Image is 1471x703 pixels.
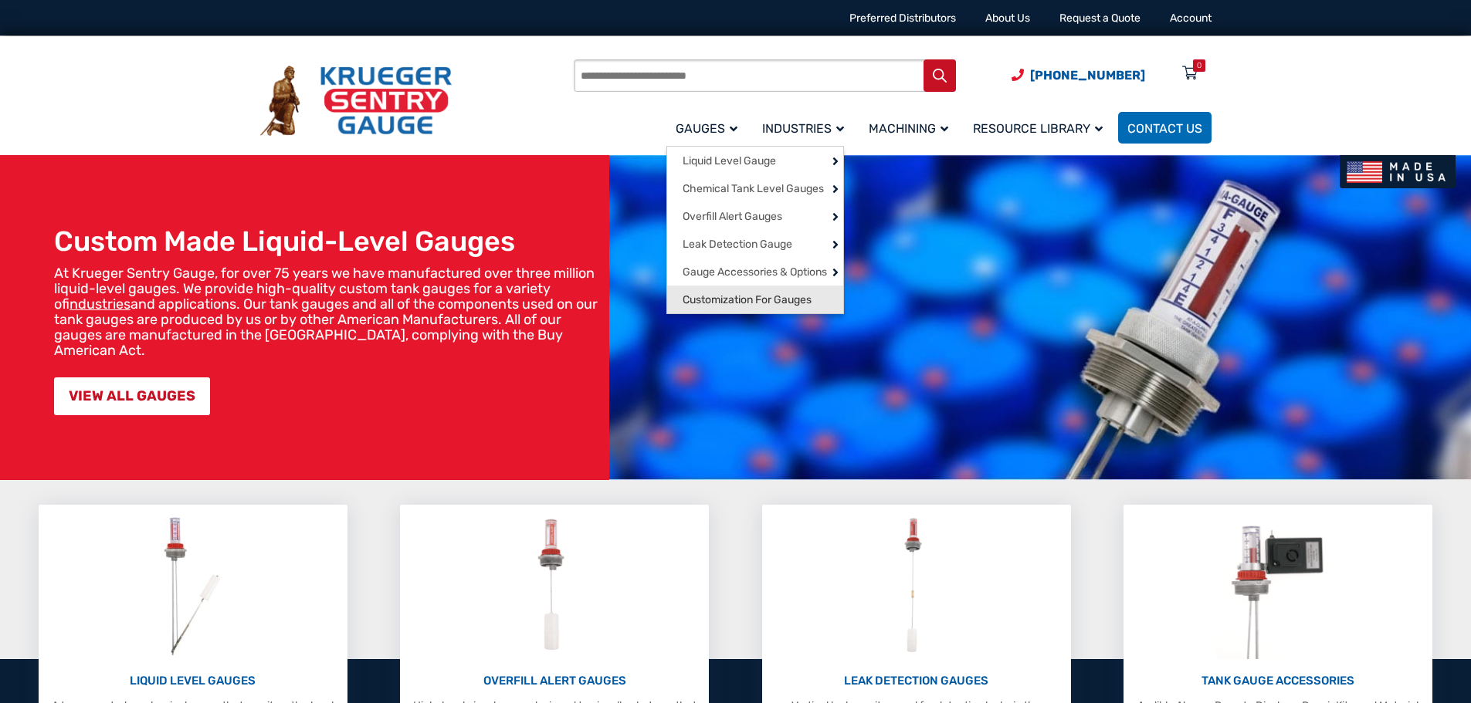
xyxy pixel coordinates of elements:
p: LEAK DETECTION GAUGES [770,672,1063,690]
div: 0 [1197,59,1202,72]
img: Made In USA [1340,155,1456,188]
span: Contact Us [1127,121,1202,136]
span: Gauge Accessories & Options [683,265,827,279]
span: Industries [762,121,844,136]
img: Tank Gauge Accessories [1216,512,1341,659]
a: Resource Library [964,110,1118,146]
img: Liquid Level Gauges [151,512,233,659]
a: Machining [859,110,964,146]
span: Customization For Gauges [683,293,812,307]
a: industries [69,296,130,313]
a: Account [1170,12,1212,25]
p: OVERFILL ALERT GAUGES [408,672,701,690]
a: Customization For Gauges [667,286,843,313]
span: Machining [869,121,948,136]
p: TANK GAUGE ACCESSORIES [1131,672,1425,690]
img: bg_hero_bannerksentry [609,155,1471,480]
a: About Us [985,12,1030,25]
a: Liquid Level Gauge [667,147,843,174]
span: Liquid Level Gauge [683,154,776,168]
p: LIQUID LEVEL GAUGES [46,672,340,690]
img: Leak Detection Gauges [886,512,947,659]
img: Krueger Sentry Gauge [260,66,452,137]
span: Overfill Alert Gauges [683,210,782,224]
a: Leak Detection Gauge [667,230,843,258]
p: At Krueger Sentry Gauge, for over 75 years we have manufactured over three million liquid-level g... [54,265,602,358]
img: Overfill Alert Gauges [520,512,589,659]
a: Overfill Alert Gauges [667,202,843,230]
a: Preferred Distributors [849,12,956,25]
span: Chemical Tank Level Gauges [683,182,824,196]
a: VIEW ALL GAUGES [54,377,210,415]
a: Gauge Accessories & Options [667,258,843,286]
a: Request a Quote [1059,12,1141,25]
span: [PHONE_NUMBER] [1030,68,1145,83]
h1: Custom Made Liquid-Level Gauges [54,225,602,258]
a: Industries [753,110,859,146]
span: Gauges [676,121,737,136]
span: Leak Detection Gauge [683,238,792,252]
a: Phone Number (920) 434-8860 [1012,66,1145,85]
a: Chemical Tank Level Gauges [667,174,843,202]
span: Resource Library [973,121,1103,136]
a: Contact Us [1118,112,1212,144]
a: Gauges [666,110,753,146]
